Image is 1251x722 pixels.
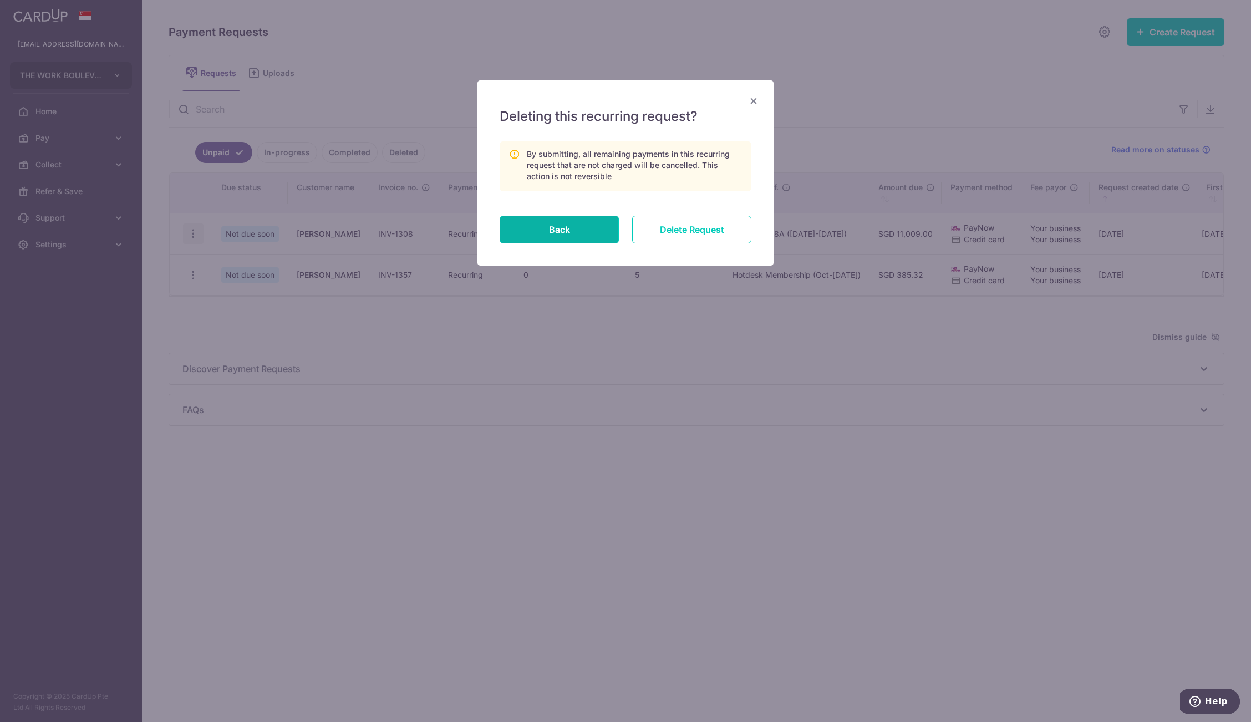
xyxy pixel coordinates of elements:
[747,94,760,107] button: Close
[632,216,751,243] input: Delete Request
[527,149,742,182] div: By submitting, all remaining payments in this recurring request that are not charged will be canc...
[749,92,758,108] span: ×
[500,108,751,125] h5: Deleting this recurring request?
[500,216,619,243] button: Back
[1180,689,1240,716] iframe: Opens a widget where you can find more information
[25,8,48,18] span: Help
